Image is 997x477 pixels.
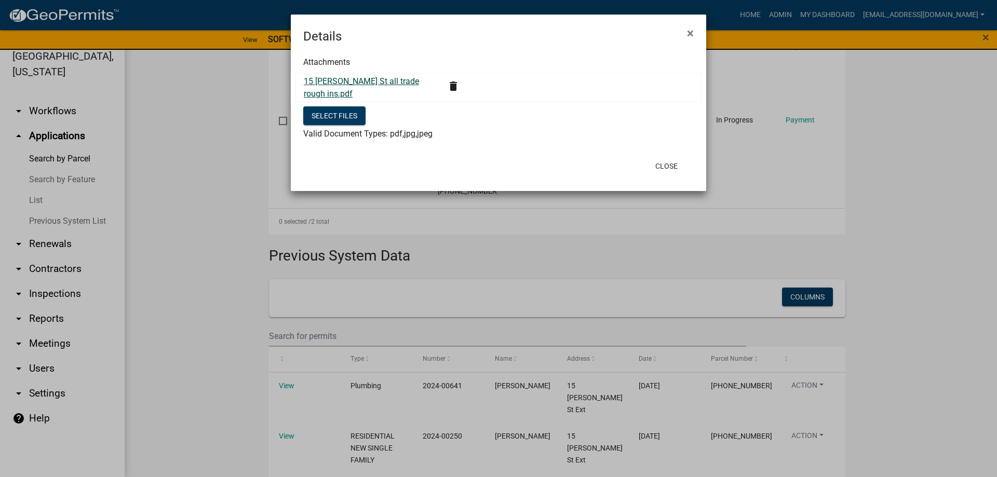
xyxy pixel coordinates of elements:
[303,106,366,125] button: Select files
[303,129,433,139] span: Valid Document Types: pdf,jpg,jpeg
[304,76,419,99] a: 15 [PERSON_NAME] St all trade rough ins.pdf
[447,80,460,92] i: delete
[439,76,468,99] button: delete
[303,27,342,46] h4: Details
[647,157,686,175] button: Close
[303,57,350,67] span: Attachments
[679,19,702,48] button: Close
[687,26,694,40] span: ×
